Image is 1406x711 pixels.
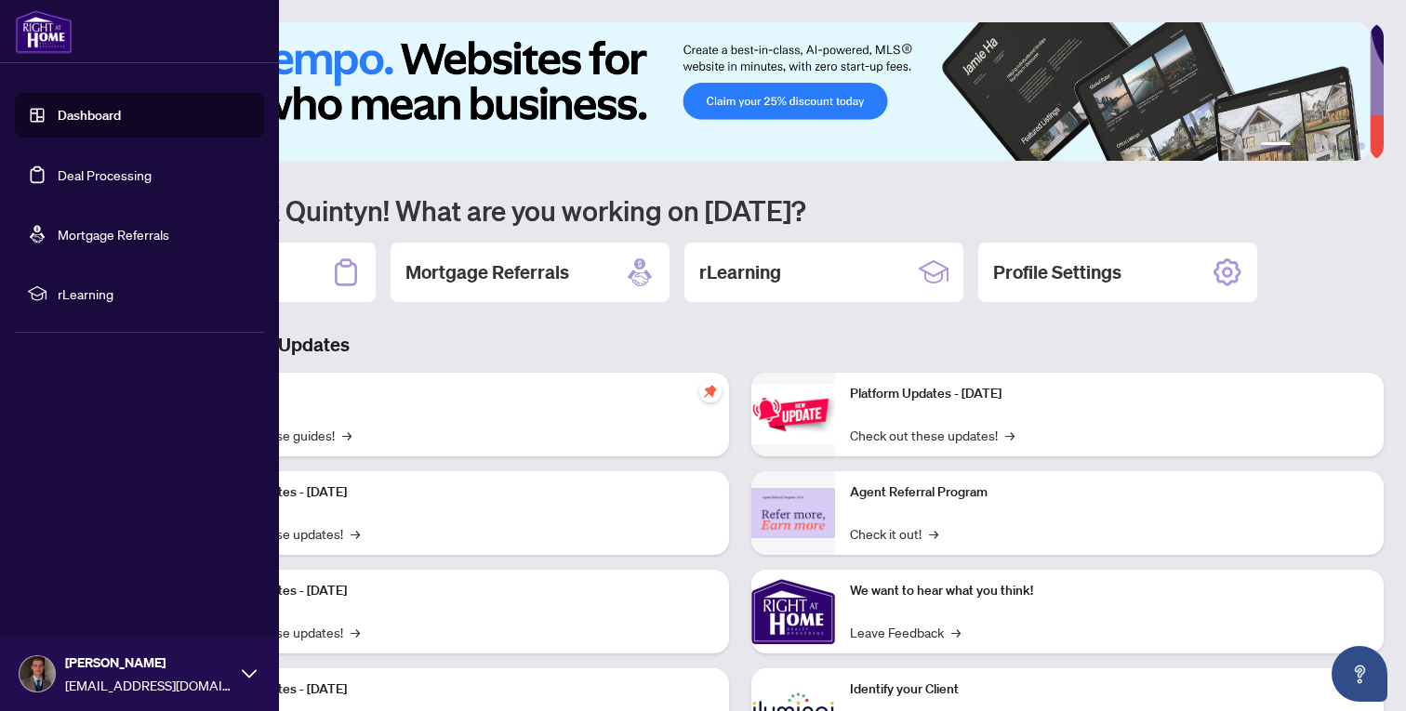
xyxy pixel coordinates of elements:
[405,259,569,285] h2: Mortgage Referrals
[195,679,714,700] p: Platform Updates - [DATE]
[15,9,73,54] img: logo
[342,425,351,445] span: →
[850,425,1015,445] a: Check out these updates!→
[1005,425,1015,445] span: →
[1358,142,1365,150] button: 6
[1313,142,1320,150] button: 3
[850,482,1369,503] p: Agent Referral Program
[65,652,232,673] span: [PERSON_NAME]
[993,259,1121,285] h2: Profile Settings
[751,488,835,539] img: Agent Referral Program
[195,482,714,503] p: Platform Updates - [DATE]
[850,622,961,642] a: Leave Feedback→
[58,166,152,183] a: Deal Processing
[951,622,961,642] span: →
[1261,142,1291,150] button: 1
[97,332,1384,358] h3: Brokerage & Industry Updates
[1298,142,1306,150] button: 2
[97,192,1384,228] h1: Welcome back Quintyn! What are you working on [DATE]?
[195,581,714,601] p: Platform Updates - [DATE]
[1343,142,1350,150] button: 5
[850,679,1369,700] p: Identify your Client
[97,22,1370,161] img: Slide 0
[20,656,55,691] img: Profile Icon
[850,384,1369,404] p: Platform Updates - [DATE]
[351,523,360,544] span: →
[751,385,835,443] img: Platform Updates - June 23, 2025
[751,570,835,653] img: We want to hear what you think!
[351,622,360,642] span: →
[929,523,938,544] span: →
[58,226,169,243] a: Mortgage Referrals
[1332,646,1387,702] button: Open asap
[65,675,232,695] span: [EMAIL_ADDRESS][DOMAIN_NAME]
[1328,142,1335,150] button: 4
[850,523,938,544] a: Check it out!→
[58,283,251,304] span: rLearning
[699,380,722,402] span: pushpin
[58,107,121,124] a: Dashboard
[195,384,714,404] p: Self-Help
[699,259,781,285] h2: rLearning
[850,581,1369,601] p: We want to hear what you think!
